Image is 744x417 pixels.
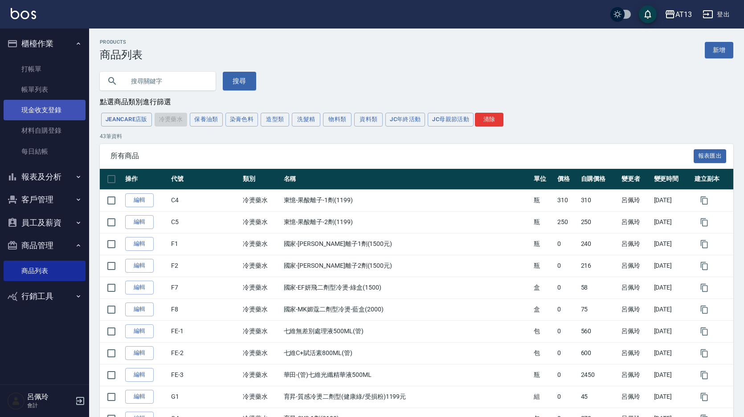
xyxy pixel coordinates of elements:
td: 包 [531,320,555,342]
td: 瓶 [531,189,555,211]
a: 編輯 [125,303,154,316]
button: 報表及分析 [4,165,86,188]
td: F1 [169,233,241,255]
td: C5 [169,211,241,233]
a: 編輯 [125,346,154,360]
td: 呂佩玲 [619,255,651,277]
h2: Products [100,39,143,45]
td: 58 [579,277,620,298]
td: FE-1 [169,320,241,342]
button: JeanCare店販 [101,113,152,127]
td: G1 [169,386,241,408]
button: 登出 [699,6,733,23]
button: 報表匯出 [694,149,727,163]
th: 自購價格 [579,169,620,190]
td: 0 [555,298,579,320]
button: 物料類 [323,113,352,127]
td: [DATE] [652,211,693,233]
p: 會計 [27,401,73,409]
a: 打帳單 [4,59,86,79]
a: 材料自購登錄 [4,120,86,141]
td: 0 [555,255,579,277]
td: 瓶 [531,233,555,255]
td: 240 [579,233,620,255]
span: 所有商品 [110,151,694,160]
a: 報表匯出 [694,151,727,160]
td: 國家-MK媚蔻二劑型冷燙-藍盒(2000) [282,298,531,320]
a: 新增 [705,42,733,58]
a: 現金收支登錄 [4,100,86,120]
td: 瓶 [531,255,555,277]
td: 250 [555,211,579,233]
td: 0 [555,386,579,408]
td: 600 [579,342,620,364]
a: 編輯 [125,193,154,207]
td: 呂佩玲 [619,364,651,386]
td: 0 [555,277,579,298]
a: 每日結帳 [4,141,86,162]
th: 名稱 [282,169,531,190]
th: 單位 [531,169,555,190]
p: 43 筆資料 [100,132,733,140]
td: 七維無差別處理液500ML(管) [282,320,531,342]
td: 0 [555,364,579,386]
td: 瓶 [531,211,555,233]
th: 價格 [555,169,579,190]
td: [DATE] [652,189,693,211]
td: [DATE] [652,386,693,408]
td: 冷燙藥水 [241,320,282,342]
td: 0 [555,320,579,342]
td: 呂佩玲 [619,386,651,408]
td: 包 [531,342,555,364]
td: 盒 [531,298,555,320]
a: 編輯 [125,390,154,404]
td: 冷燙藥水 [241,364,282,386]
button: JC母親節活動 [428,113,474,127]
td: [DATE] [652,298,693,320]
td: 盒 [531,277,555,298]
a: 商品列表 [4,261,86,281]
td: 0 [555,342,579,364]
th: 建立副本 [692,169,733,190]
button: save [639,5,657,23]
td: 冷燙藥水 [241,277,282,298]
button: 員工及薪資 [4,211,86,234]
button: 清除 [475,113,503,127]
div: 點選商品類別進行篩選 [100,98,733,107]
td: FE-3 [169,364,241,386]
td: [DATE] [652,255,693,277]
td: 瓶 [531,364,555,386]
td: 0 [555,233,579,255]
button: 客戶管理 [4,188,86,211]
button: 造型類 [261,113,289,127]
div: AT13 [675,9,692,20]
img: Person [7,392,25,410]
td: 45 [579,386,620,408]
td: 310 [579,189,620,211]
td: 育昇-質感冷燙二劑型(健康綠/受損粉)1199元 [282,386,531,408]
td: 國家-[PERSON_NAME]離子1劑(1500元) [282,233,531,255]
button: 資料類 [354,113,383,127]
td: [DATE] [652,233,693,255]
td: [DATE] [652,277,693,298]
h5: 呂佩玲 [27,392,73,401]
td: FE-2 [169,342,241,364]
td: 75 [579,298,620,320]
button: 洗髮精 [292,113,320,127]
td: C4 [169,189,241,211]
td: 冷燙藥水 [241,189,282,211]
td: [DATE] [652,320,693,342]
td: 呂佩玲 [619,342,651,364]
td: 呂佩玲 [619,233,651,255]
td: F7 [169,277,241,298]
button: 保養油類 [190,113,223,127]
td: 七維C+賦活素800ML(管) [282,342,531,364]
a: 編輯 [125,324,154,338]
button: JC年終活動 [385,113,425,127]
td: 冷燙藥水 [241,255,282,277]
td: 國家-EF妍飛二劑型冷燙-綠盒(1500) [282,277,531,298]
td: 東憶-果酸離子-2劑(1199) [282,211,531,233]
button: 搜尋 [223,72,256,90]
td: 呂佩玲 [619,211,651,233]
td: 216 [579,255,620,277]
